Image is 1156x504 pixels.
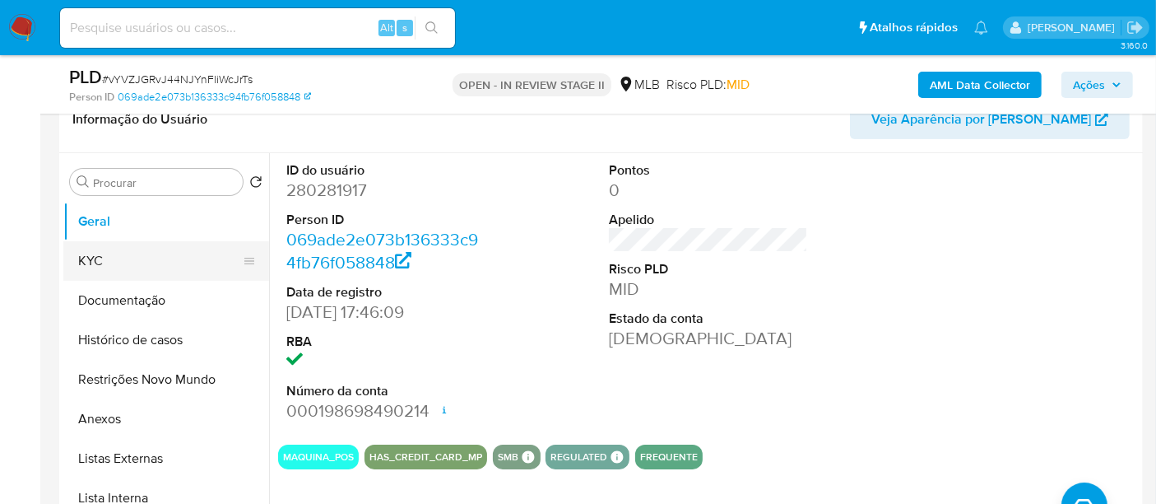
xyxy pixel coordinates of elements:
button: Documentação [63,281,269,320]
a: Notificações [974,21,988,35]
span: Ações [1073,72,1105,98]
dt: ID do usuário [286,161,485,180]
button: Procurar [77,175,90,189]
dd: 0 [609,179,808,202]
dt: Apelido [609,211,808,229]
dd: 280281917 [286,179,485,202]
dt: Pontos [609,161,808,180]
span: # vYVZJGRvJ44NJYnFliWcJrTs [102,71,253,87]
span: Atalhos rápidos [870,19,958,36]
button: AML Data Collector [918,72,1042,98]
dd: [DEMOGRAPHIC_DATA] [609,327,808,350]
button: Restrições Novo Mundo [63,360,269,399]
a: 069ade2e073b136333c94fb76f058848 [118,90,311,105]
dt: Estado da conta [609,310,808,328]
dt: Data de registro [286,283,485,301]
b: Person ID [69,90,114,105]
p: OPEN - IN REVIEW STAGE II [453,73,611,96]
div: MLB [618,76,660,94]
span: Veja Aparência por [PERSON_NAME] [871,100,1091,139]
p: erico.trevizan@mercadopago.com.br [1028,20,1121,35]
button: search-icon [415,16,448,40]
span: 3.160.0 [1121,39,1148,52]
b: PLD [69,63,102,90]
button: Ações [1061,72,1133,98]
input: Procurar [93,175,236,190]
button: Retornar ao pedido padrão [249,175,262,194]
dd: 000198698490214 [286,399,485,422]
span: Alt [380,20,393,35]
a: Sair [1126,19,1144,36]
button: Geral [63,202,269,241]
dd: [DATE] 17:46:09 [286,301,485,324]
a: 069ade2e073b136333c94fb76f058848 [286,227,478,274]
dt: Risco PLD [609,260,808,278]
h1: Informação do Usuário [72,111,207,128]
button: Listas Externas [63,439,269,478]
button: Histórico de casos [63,320,269,360]
button: Veja Aparência por [PERSON_NAME] [850,100,1130,139]
input: Pesquise usuários ou casos... [60,17,455,39]
span: Risco PLD: [666,76,750,94]
dt: RBA [286,333,485,351]
dt: Person ID [286,211,485,229]
b: AML Data Collector [930,72,1030,98]
span: MID [727,75,750,94]
span: s [402,20,407,35]
button: Anexos [63,399,269,439]
dd: MID [609,278,808,301]
button: KYC [63,241,256,281]
dt: Número da conta [286,382,485,400]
